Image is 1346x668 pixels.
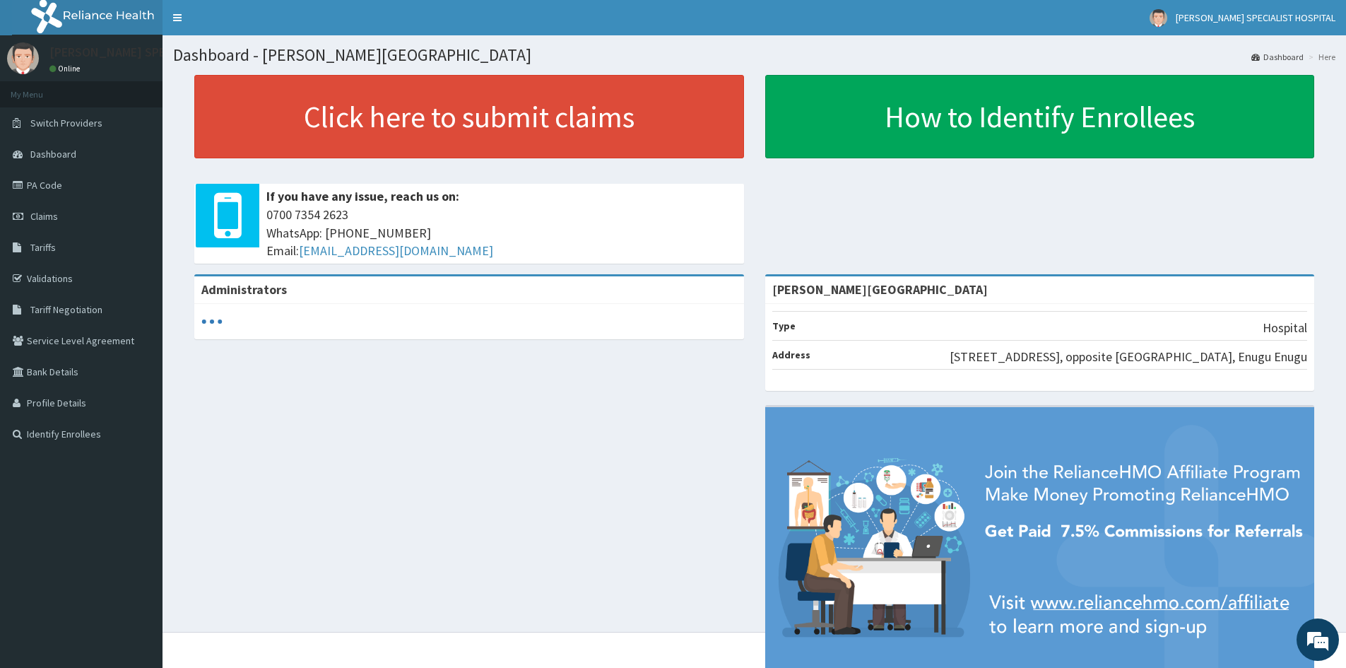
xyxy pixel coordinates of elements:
[772,348,810,361] b: Address
[49,64,83,74] a: Online
[30,303,102,316] span: Tariff Negotiation
[266,188,459,204] b: If you have any issue, reach us on:
[49,46,266,59] p: [PERSON_NAME] SPECIALIST HOSPITAL
[772,281,988,298] strong: [PERSON_NAME][GEOGRAPHIC_DATA]
[201,311,223,332] svg: audio-loading
[1176,11,1335,24] span: [PERSON_NAME] SPECIALIST HOSPITAL
[7,42,39,74] img: User Image
[30,117,102,129] span: Switch Providers
[1305,51,1335,63] li: Here
[950,348,1307,366] p: [STREET_ADDRESS], opposite [GEOGRAPHIC_DATA], Enugu Enugu
[201,281,287,298] b: Administrators
[30,148,76,160] span: Dashboard
[299,242,493,259] a: [EMAIL_ADDRESS][DOMAIN_NAME]
[266,206,737,260] span: 0700 7354 2623 WhatsApp: [PHONE_NUMBER] Email:
[765,75,1315,158] a: How to Identify Enrollees
[173,46,1335,64] h1: Dashboard - [PERSON_NAME][GEOGRAPHIC_DATA]
[1150,9,1167,27] img: User Image
[194,75,744,158] a: Click here to submit claims
[30,241,56,254] span: Tariffs
[772,320,796,332] b: Type
[30,210,58,223] span: Claims
[1251,51,1304,63] a: Dashboard
[1263,319,1307,337] p: Hospital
